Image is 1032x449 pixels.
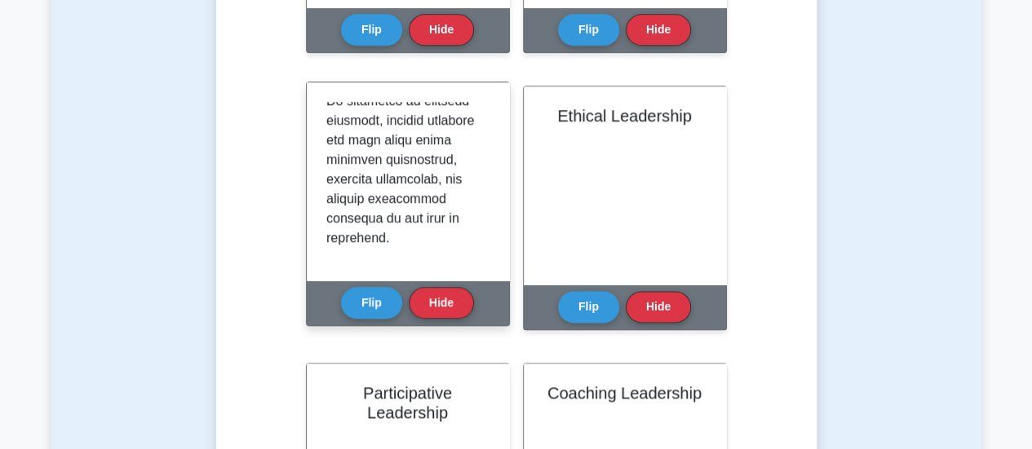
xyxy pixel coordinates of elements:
button: Hide [409,14,474,46]
h2: Ethical Leadership [543,106,706,125]
h2: Coaching Leadership [543,383,706,403]
h2: Participative Leadership [326,383,489,422]
button: Flip [341,287,402,319]
button: Hide [626,291,691,323]
button: Flip [341,14,402,46]
button: Flip [558,14,619,46]
button: Hide [409,287,474,319]
button: Flip [558,291,619,323]
button: Hide [626,14,691,46]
